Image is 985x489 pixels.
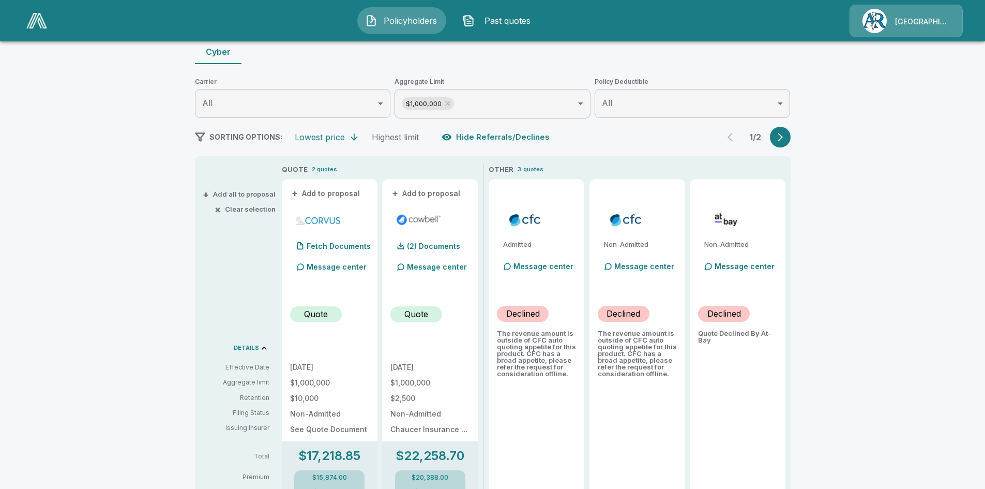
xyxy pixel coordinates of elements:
[202,98,213,108] span: All
[307,261,367,272] p: Message center
[402,98,446,110] span: $1,000,000
[26,13,47,28] img: AA Logo
[209,132,282,141] span: SORTING OPTIONS:
[390,410,469,418] p: Non-Admitted
[357,7,446,34] button: Policyholders IconPolicyholders
[503,241,576,248] p: Admitted
[707,307,741,320] p: Declined
[390,364,469,371] p: [DATE]
[602,98,612,108] span: All
[205,191,276,198] button: +Add all to proposal
[203,408,269,418] p: Filing Status
[489,165,513,175] p: OTHER
[404,308,428,320] p: Quote
[312,165,337,174] p: 2 quotes
[518,165,521,174] p: 3
[412,475,448,481] p: $20,388.00
[497,330,576,377] p: The revenue amount is outside of CFC auto quoting appetite for this product. CFC has a broad appe...
[312,475,347,481] p: $15,874.00
[215,206,221,213] span: ×
[702,212,750,228] img: atbaycybersurplus
[396,450,464,462] p: $22,258.70
[203,453,278,460] p: Total
[290,188,362,199] button: +Add to proposal
[440,127,554,147] button: Hide Referrals/Declines
[402,97,454,110] div: $1,000,000
[203,423,269,433] p: Issuing Insurer
[715,261,775,272] p: Message center
[294,212,342,228] img: corvuscybersurplus
[454,7,543,34] button: Past quotes IconPast quotes
[392,190,398,197] span: +
[704,241,777,248] p: Non-Admitted
[195,77,391,87] span: Carrier
[372,132,419,142] div: Highest limit
[479,14,536,27] span: Past quotes
[595,77,791,87] span: Policy Deductible
[513,261,573,272] p: Message center
[195,39,241,64] button: Cyber
[506,307,540,320] p: Declined
[614,261,674,272] p: Message center
[203,378,269,387] p: Aggregate limit
[290,410,369,418] p: Non-Admitted
[290,379,369,387] p: $1,000,000
[203,474,278,480] p: Premium
[407,261,467,272] p: Message center
[390,426,469,433] p: Chaucer Insurance Company DAC | NAIC# AA-1780116
[295,132,345,142] div: Lowest price
[298,450,360,462] p: $17,218.85
[217,206,276,213] button: ×Clear selection
[282,165,308,175] p: QUOTE
[607,307,640,320] p: Declined
[365,14,377,27] img: Policyholders Icon
[598,330,677,377] p: The revenue amount is outside of CFC auto quoting appetite for this product. CFC has a broad appe...
[290,364,369,371] p: [DATE]
[290,395,369,402] p: $10,000
[604,241,677,248] p: Non-Admitted
[501,212,549,228] img: cfccyberadmitted
[304,308,328,320] p: Quote
[203,363,269,372] p: Effective Date
[407,243,460,250] p: (2) Documents
[602,212,650,228] img: cfccyber
[382,14,438,27] span: Policyholders
[523,165,543,174] p: quotes
[203,393,269,403] p: Retention
[462,14,475,27] img: Past quotes Icon
[307,243,371,250] p: Fetch Documents
[290,426,369,433] p: See Quote Document
[390,379,469,387] p: $1,000,000
[390,395,469,402] p: $2,500
[234,345,259,351] p: DETAILS
[698,330,777,344] p: Quote Declined By At-Bay
[395,212,443,228] img: cowbellp250
[395,77,590,87] span: Aggregate Limit
[203,191,209,198] span: +
[292,190,298,197] span: +
[745,133,766,141] p: 1 / 2
[390,188,463,199] button: +Add to proposal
